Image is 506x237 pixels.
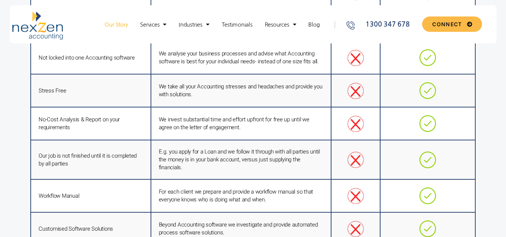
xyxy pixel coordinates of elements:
a: 1300 347 678 [345,19,419,30]
td: Our job is not finished until it is completed by all parties [31,140,151,179]
td: For each client we prepare and provide a workflow manual so that everyone knows who is doing what... [151,179,331,212]
td: Stress Free [31,74,151,107]
a: CONNECT [422,16,482,32]
a: Services [136,21,170,28]
a: Testimonials [218,21,256,28]
a: Our Story [101,21,131,28]
a: Industries [175,21,213,28]
a: Blog [304,21,323,28]
td: We invest substantial time and effort upfront for free up until we agree on the letter of engagem... [151,107,331,140]
span: CONNECT [432,22,462,27]
span: 1300 347 678 [364,19,409,30]
td: We analyse your business processes and advise what Accounting software is best for your individua... [151,41,331,74]
a: Resources [261,21,300,28]
td: No-Cost Analysis & Report on your requirements [31,107,151,140]
td: Workflow Manual [31,179,151,212]
nav: Menu [94,21,330,28]
td: E.g. you apply for a Loan and we follow it through with all parties until the money is in your ba... [151,140,331,179]
td: We take all your Accounting stresses and headaches and provide you with solutions. [151,74,331,107]
td: Not locked into one Accounting software [31,41,151,74]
